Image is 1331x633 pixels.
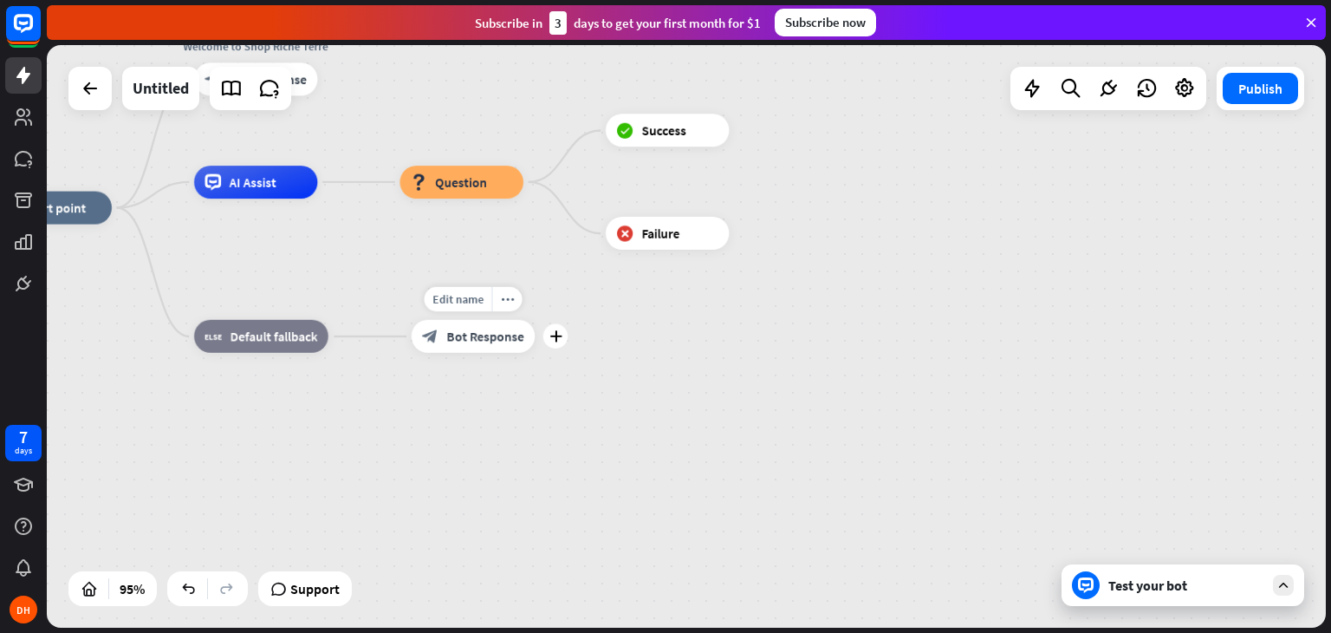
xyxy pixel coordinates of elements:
button: Publish [1223,73,1298,104]
i: plus [549,330,562,342]
div: 95% [114,575,150,603]
i: more_horiz [501,293,514,305]
a: 7 days [5,425,42,461]
div: Untitled [133,67,189,110]
div: Subscribe in days to get your first month for $1 [475,11,761,35]
div: 3 [549,11,567,35]
i: block_failure [616,225,633,242]
i: block_success [616,122,633,139]
span: Bot Response [230,71,307,88]
span: Edit name [432,292,484,307]
div: 7 [19,429,28,445]
div: Test your bot [1108,577,1264,594]
span: Question [435,173,487,190]
i: block_fallback [205,328,222,344]
span: Default fallback [230,328,318,344]
div: DH [10,596,37,623]
span: Support [290,575,340,603]
span: Success [642,122,686,139]
button: Open LiveChat chat widget [14,7,66,59]
div: days [15,445,32,457]
span: AI Assist [230,173,276,190]
i: block_bot_response [422,328,438,344]
i: block_question [411,173,427,190]
span: Failure [642,225,680,242]
span: Start point [24,199,86,216]
div: Welcome to Shop Riche Terre [182,38,330,55]
span: Bot Response [447,328,524,344]
div: Subscribe now [775,9,876,36]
